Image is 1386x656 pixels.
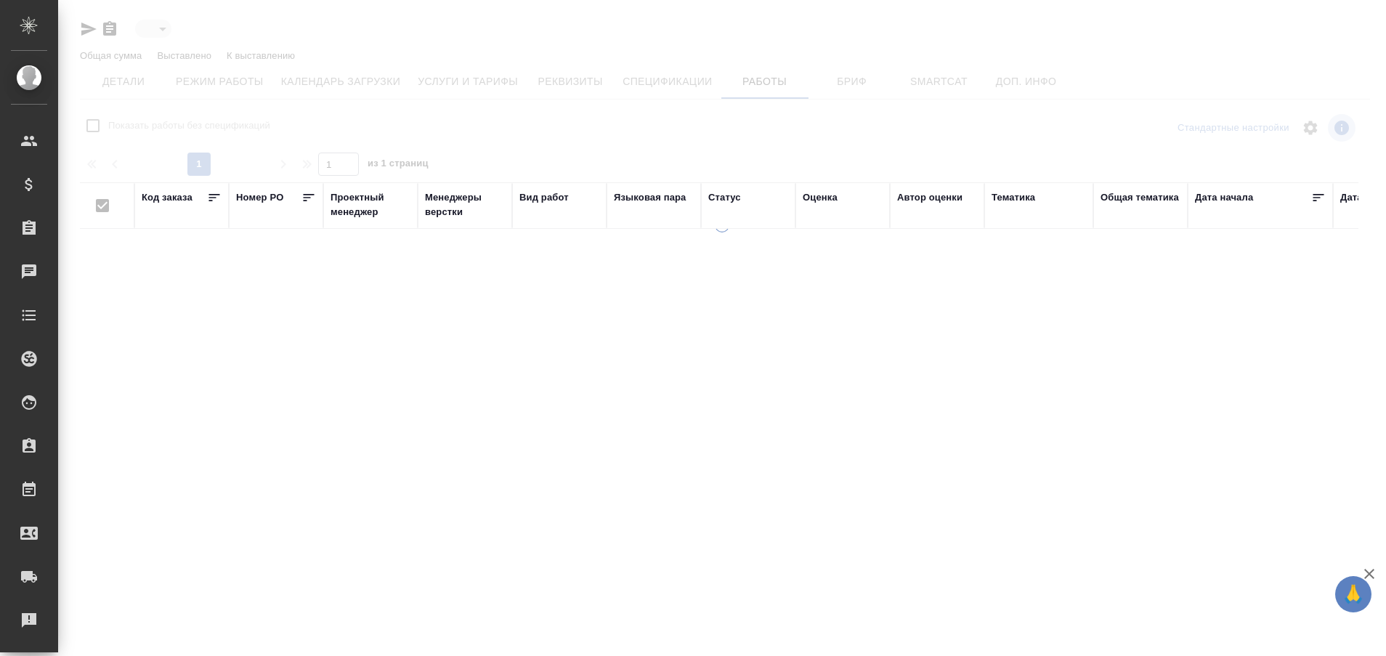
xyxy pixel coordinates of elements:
div: Код заказа [142,190,192,205]
div: Вид работ [519,190,569,205]
div: Оценка [803,190,838,205]
div: Языковая пара [614,190,686,205]
div: Дата начала [1195,190,1253,205]
div: Менеджеры верстки [425,190,505,219]
div: Номер PO [236,190,283,205]
div: Тематика [992,190,1035,205]
div: Статус [708,190,741,205]
div: Автор оценки [897,190,962,205]
button: 🙏 [1335,576,1371,612]
span: 🙏 [1341,579,1366,610]
div: Общая тематика [1101,190,1179,205]
div: Проектный менеджер [331,190,410,219]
